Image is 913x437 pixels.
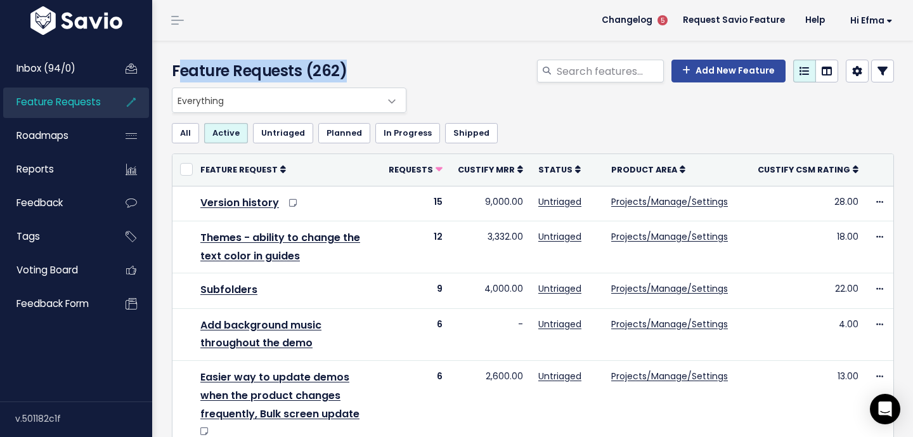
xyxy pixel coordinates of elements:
td: - [450,308,531,361]
a: Voting Board [3,256,105,285]
a: Feature Requests [3,88,105,117]
a: Help [795,11,835,30]
td: 28.00 [750,186,866,221]
input: Search features... [555,60,664,82]
span: Changelog [602,16,652,25]
a: Reports [3,155,105,184]
span: Feature Request [200,164,278,175]
span: Voting Board [16,263,78,277]
td: 12 [381,221,450,273]
span: Custify mrr [458,164,515,175]
a: Untriaged [538,195,581,208]
td: 6 [381,308,450,361]
td: 22.00 [750,273,866,308]
a: Feature Request [200,163,286,176]
td: 9,000.00 [450,186,531,221]
a: Untriaged [538,230,581,243]
a: Themes - ability to change the text color in guides [200,230,360,263]
span: Tags [16,230,40,243]
h4: Feature Requests (262) [172,60,400,82]
img: logo-white.9d6f32f41409.svg [27,6,126,35]
span: Status [538,164,573,175]
span: Reports [16,162,54,176]
a: Version history [200,195,279,210]
span: 5 [657,15,668,25]
td: 3,332.00 [450,221,531,273]
td: 18.00 [750,221,866,273]
a: Add New Feature [671,60,786,82]
a: Untriaged [538,282,581,295]
a: Subfolders [200,282,257,297]
td: 4,000.00 [450,273,531,308]
a: Projects/Manage/Settings [611,195,728,208]
a: In Progress [375,123,440,143]
a: All [172,123,199,143]
a: Feedback [3,188,105,218]
a: Untriaged [538,318,581,330]
ul: Filter feature requests [172,123,894,143]
a: Tags [3,222,105,251]
a: Projects/Manage/Settings [611,318,728,330]
a: Hi Efma [835,11,903,30]
a: Shipped [445,123,498,143]
span: Everything [172,88,380,112]
a: Untriaged [253,123,313,143]
td: 15 [381,186,450,221]
div: Open Intercom Messenger [870,394,900,424]
span: Product Area [611,164,677,175]
a: Status [538,163,581,176]
td: 4.00 [750,308,866,361]
a: Projects/Manage/Settings [611,370,728,382]
td: 9 [381,273,450,308]
span: Inbox (94/0) [16,62,75,75]
span: Hi Efma [850,16,893,25]
span: Feedback form [16,297,89,310]
a: Requests [389,163,443,176]
a: Roadmaps [3,121,105,150]
a: Active [204,123,248,143]
span: Feedback [16,196,63,209]
a: Product Area [611,163,685,176]
a: Inbox (94/0) [3,54,105,83]
a: Planned [318,123,370,143]
a: Untriaged [538,370,581,382]
a: Easier way to update demos when the product changes frequently, Bulk screen update [200,370,359,421]
a: Request Savio Feature [673,11,795,30]
a: Custify csm rating [758,163,858,176]
a: Add background music throughout the demo [200,318,321,351]
a: Projects/Manage/Settings [611,282,728,295]
span: Custify csm rating [758,164,850,175]
a: Custify mrr [458,163,523,176]
span: Everything [172,88,406,113]
a: Feedback form [3,289,105,318]
span: Requests [389,164,433,175]
a: Projects/Manage/Settings [611,230,728,243]
div: v.501182c1f [15,402,152,435]
span: Feature Requests [16,95,101,108]
span: Roadmaps [16,129,68,142]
